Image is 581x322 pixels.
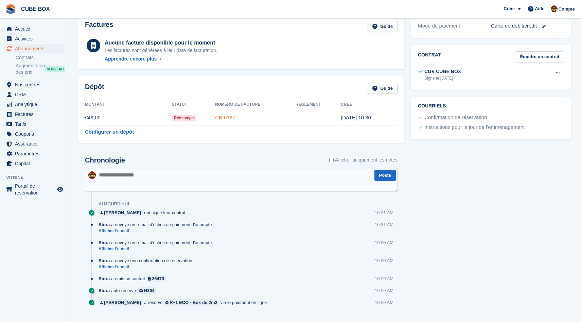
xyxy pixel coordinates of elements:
div: a envoyé un e-mail d'échec de paiement d'acompte [99,221,215,228]
a: menu [3,159,64,168]
a: menu [3,34,64,44]
a: Afficher l'e-mail [99,228,215,234]
h2: Contrat [418,51,441,63]
div: Confirmation de réservation [424,114,487,122]
div: 10:29 AM [375,287,393,294]
div: a envoyé une confirmation de réservation [99,257,196,264]
span: Analytique [15,100,56,109]
h2: Factures [85,21,113,32]
span: Activités [15,34,56,44]
img: alex soubira [551,5,558,12]
div: Mode de paiement [418,22,491,30]
span: Réessayer [172,115,196,121]
span: Coupons [15,129,56,139]
span: Aide [535,5,544,12]
a: Apprendre encore plus [105,55,217,63]
div: auto-réservé [99,287,160,294]
h2: Chronologie [85,156,125,164]
div: 26479 [152,275,164,282]
th: Montant [85,99,172,110]
a: menu [3,129,64,139]
div: Instructions pour le jour de l'emménagement [424,123,525,132]
span: Stora [99,239,110,246]
div: Apprendre encore plus [105,55,157,63]
div: [PERSON_NAME] [104,299,141,306]
span: Nos centres [15,80,56,89]
div: Aucune facture disponible pour le moment [105,39,217,47]
div: H304 [144,287,155,294]
a: Émettre un contrat [515,51,564,63]
span: Stora [99,257,110,264]
span: Tarifs [15,119,56,129]
div: Aujourd'hui [99,201,129,207]
span: Vitrine [6,174,68,181]
th: Numéro de facture [215,99,295,110]
div: a envoyé un e-mail d'échec de paiement d'acompte [99,239,215,246]
a: menu [3,90,64,99]
a: menu [3,139,64,149]
div: NOUVEAU [45,66,65,72]
div: 10:31 AM [375,209,393,216]
button: Poste [374,170,396,181]
a: CB-0197 [215,115,235,120]
div: ont signé leur contrat [99,209,189,216]
span: Augmentation des prix [16,63,45,75]
span: Stora [99,275,110,282]
span: Abonnements [15,44,56,53]
a: Afficher l'e-mail [99,264,196,270]
a: menu [3,149,64,158]
div: Les factures sont générées à leur date de facturation. [105,47,217,54]
div: 10:29 AM [375,275,393,282]
th: Créé [341,99,394,110]
a: menu [3,44,64,53]
div: CGV CUBE BOX [424,68,461,75]
a: Afficher l'e-mail [99,246,215,252]
span: Compte [559,6,575,13]
img: alex soubira [88,171,96,179]
a: [PERSON_NAME] [99,209,143,216]
span: Stora [99,287,110,294]
a: Augmentation des prix NOUVEAU [16,62,64,76]
a: H304 [137,287,156,294]
input: Afficher uniquement les notes [329,156,334,164]
a: Boutique d'aperçu [56,185,64,193]
a: menu [3,100,64,109]
span: Stora [99,221,110,228]
a: 26479 [146,275,166,282]
div: [PERSON_NAME] [104,209,141,216]
a: Configurer un dépôt [85,128,134,136]
th: Statut [172,99,215,110]
img: stora-icon-8386f47178a22dfd0bd8f6a31ec36ba5ce8667c1dd55bd0f319d3a0aa187defe.svg [5,4,16,14]
div: 10:29 AM [375,299,393,306]
a: [PERSON_NAME] [99,299,143,306]
a: CUBE BOX [18,3,52,15]
div: Signé le [DATE] [424,75,461,81]
a: menu [3,109,64,119]
span: CRM [15,90,56,99]
span: Portail de réservation [15,183,56,196]
time: 2025-10-07 08:30:01 UTC [341,115,371,120]
a: Contrats [16,54,64,61]
span: Accueil [15,24,56,34]
td: €49,00 [85,110,172,125]
a: Guide [368,83,398,94]
div: Carte de débit/crédit [491,22,564,30]
div: 10:31 AM [375,221,393,228]
th: Règlement [296,99,341,110]
span: Capital [15,159,56,168]
div: R+1 ECO - Box de 2m2 [170,299,217,306]
a: R+1 ECO - Box de 2m2 [164,299,219,306]
span: Factures [15,109,56,119]
a: menu [3,24,64,34]
h2: Courriels [418,103,564,109]
div: 10:30 AM [375,257,393,264]
h2: Dépôt [85,83,104,94]
a: Guide [368,21,398,32]
a: menu [3,80,64,89]
span: Paramètres [15,149,56,158]
label: Afficher uniquement les notes [329,156,398,164]
span: Créer [504,5,515,12]
div: a émis un contrat [99,275,169,282]
a: menu [3,183,64,196]
div: 10:30 AM [375,239,393,246]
